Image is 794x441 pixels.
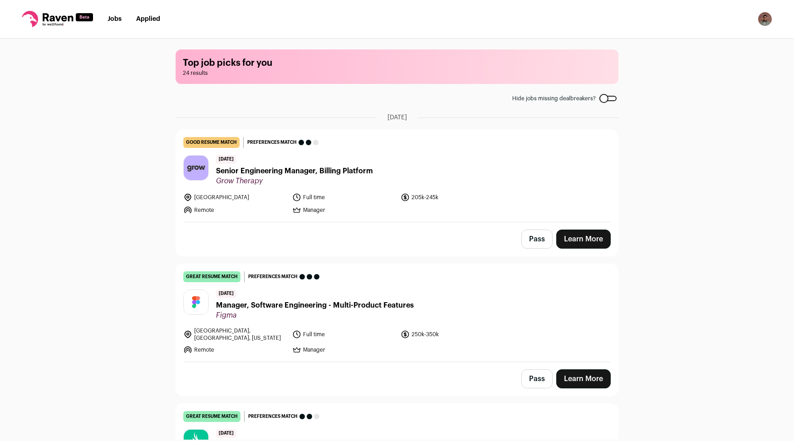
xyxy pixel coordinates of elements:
li: Remote [183,206,287,215]
li: Manager [292,345,396,354]
span: [DATE] [387,113,407,122]
span: [DATE] [216,155,236,164]
div: good resume match [183,137,240,148]
a: great resume match Preferences match [DATE] Manager, Software Engineering - Multi-Product Feature... [176,264,618,362]
span: Manager, Software Engineering - Multi-Product Features [216,300,414,311]
button: Open dropdown [758,12,772,26]
div: great resume match [183,271,240,282]
li: 205k-245k [401,193,504,202]
li: 250k-350k [401,327,504,342]
li: [GEOGRAPHIC_DATA], [GEOGRAPHIC_DATA], [US_STATE] [183,327,287,342]
span: [DATE] [216,429,236,438]
span: Preferences match [248,272,298,281]
a: good resume match Preferences match [DATE] Senior Engineering Manager, Billing Platform Grow Ther... [176,130,618,222]
li: Remote [183,345,287,354]
img: 5198861-medium_jpg [758,12,772,26]
span: Preferences match [248,412,298,421]
span: Preferences match [247,138,297,147]
li: Full time [292,193,396,202]
span: Hide jobs missing dealbreakers? [512,95,596,102]
img: 3240f774b14d8dc3306f54c7f59e88704a2c20f4ba83f4e1dd00e39252f292ee.jpg [184,290,208,314]
li: [GEOGRAPHIC_DATA] [183,193,287,202]
div: great resume match [183,411,240,422]
span: Grow Therapy [216,176,373,186]
a: Applied [136,16,160,22]
img: 8044cfcea42d75d6e0075241d4967c9fe59776979c11e7f13f7e32dec9bceeca.jpg [184,156,208,180]
span: Figma [216,311,414,320]
li: Manager [292,206,396,215]
span: [DATE] [216,289,236,298]
span: Senior Engineering Manager, Billing Platform [216,166,373,176]
span: 24 results [183,69,611,77]
button: Pass [521,230,553,249]
a: Learn More [556,369,611,388]
li: Full time [292,327,396,342]
a: Jobs [108,16,122,22]
a: Learn More [556,230,611,249]
h1: Top job picks for you [183,57,611,69]
button: Pass [521,369,553,388]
